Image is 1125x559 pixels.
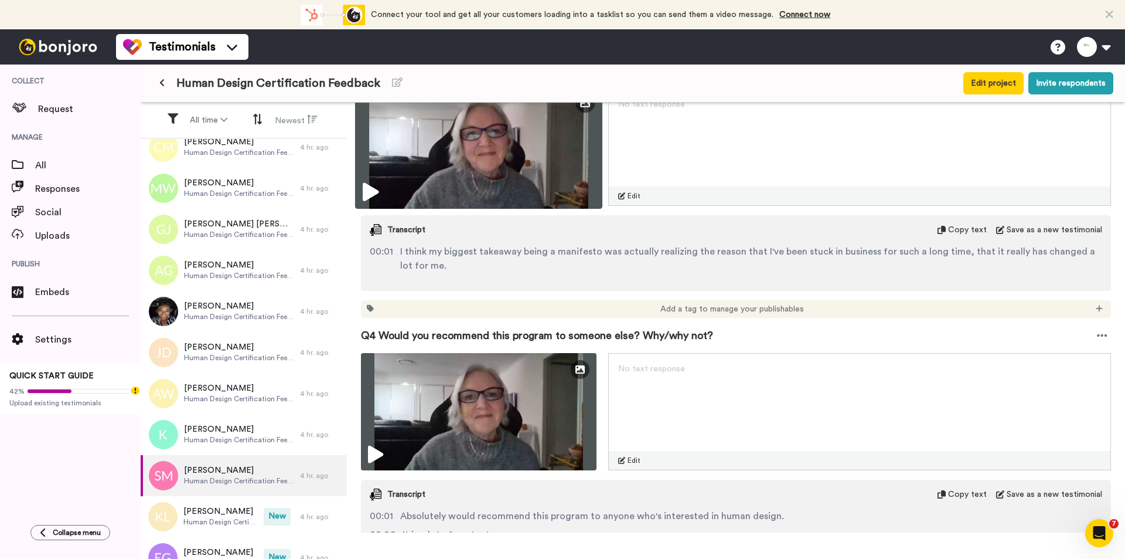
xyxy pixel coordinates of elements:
[149,256,178,285] img: ag.png
[300,143,341,152] div: 4 hr. ago
[183,517,258,527] span: Human Design Certification Feedback
[35,205,141,219] span: Social
[149,461,178,490] img: sm.png
[141,209,347,250] a: [PERSON_NAME] [PERSON_NAME]Human Design Certification Feedback4 hr. ago
[141,496,347,537] a: [PERSON_NAME]Human Design Certification FeedbackNew4 hr. ago
[30,525,110,540] button: Collapse menu
[149,174,178,203] img: mw.png
[35,229,141,243] span: Uploads
[141,250,347,291] a: [PERSON_NAME]Human Design Certification Feedback4 hr. ago
[948,224,987,236] span: Copy text
[141,291,347,332] a: [PERSON_NAME]Human Design Certification Feedback4 hr. ago
[123,38,142,56] img: tm-color.svg
[300,389,341,398] div: 4 hr. ago
[300,430,341,439] div: 4 hr. ago
[9,398,131,408] span: Upload existing testimonials
[9,372,94,380] span: QUICK START GUIDE
[370,224,381,236] img: transcript.svg
[184,435,294,445] span: Human Design Certification Feedback
[387,224,425,236] span: Transcript
[35,158,141,172] span: All
[660,303,804,315] span: Add a tag to manage your publishables
[184,424,294,435] span: [PERSON_NAME]
[1007,489,1102,500] span: Save as a new testimonial
[300,184,341,193] div: 4 hr. ago
[1028,72,1113,94] button: Invite respondents
[268,109,325,131] button: Newest
[300,225,341,234] div: 4 hr. ago
[149,297,178,326] img: 8c226798-6f32-4aab-abba-d85262bcffce.jpeg
[183,506,258,517] span: [PERSON_NAME]
[387,489,425,500] span: Transcript
[149,379,178,408] img: aw.png
[301,5,365,25] div: animation
[35,285,141,299] span: Embeds
[963,72,1024,94] button: Edit project
[148,502,178,531] img: kl.png
[403,528,492,542] span: It is a lot of content.
[149,215,178,244] img: gj.png
[1007,224,1102,236] span: Save as a new testimonial
[1085,519,1113,547] iframe: Intercom live chat
[184,353,294,362] span: Human Design Certification Feedback
[370,528,396,542] span: 00:06
[628,191,640,201] span: Edit
[184,465,294,476] span: [PERSON_NAME]
[149,420,178,449] img: k.png
[779,11,830,19] a: Connect now
[141,127,347,168] a: [PERSON_NAME]Human Design Certification Feedback4 hr. ago
[141,332,347,373] a: [PERSON_NAME]Human Design Certification Feedback4 hr. ago
[141,414,347,455] a: [PERSON_NAME]Human Design Certification Feedback4 hr. ago
[370,245,393,273] span: 00:01
[184,259,294,271] span: [PERSON_NAME]
[35,182,141,196] span: Responses
[948,489,987,500] span: Copy text
[184,476,294,486] span: Human Design Certification Feedback
[184,312,294,321] span: Human Design Certification Feedback
[149,39,216,55] span: Testimonials
[35,333,141,347] span: Settings
[618,100,685,109] span: No text response
[149,133,178,162] img: cm.png
[370,509,393,523] span: 00:01
[141,455,347,496] a: [PERSON_NAME]Human Design Certification Feedback4 hr. ago
[9,387,25,396] span: 42%
[618,365,685,373] span: No text response
[300,307,341,316] div: 4 hr. ago
[141,373,347,414] a: [PERSON_NAME]Human Design Certification Feedback4 hr. ago
[183,547,258,558] span: [PERSON_NAME]
[149,338,178,367] img: jd.png
[370,489,381,500] img: transcript.svg
[184,394,294,404] span: Human Design Certification Feedback
[184,136,294,148] span: [PERSON_NAME]
[184,218,294,230] span: [PERSON_NAME] [PERSON_NAME]
[300,266,341,275] div: 4 hr. ago
[184,382,294,394] span: [PERSON_NAME]
[300,471,341,480] div: 4 hr. ago
[361,327,713,344] span: Q4 Would you recommend this program to someone else? Why/why not?
[184,230,294,239] span: Human Design Certification Feedback
[176,75,380,92] span: Human Design Certification Feedback
[400,245,1102,273] span: I think my biggest takeaway being a manifesto was actually realizing the reason that I've been st...
[628,456,640,465] span: Edit
[184,177,294,189] span: [PERSON_NAME]
[400,509,784,523] span: Absolutely would recommend this program to anyone who's interested in human design.
[38,102,141,116] span: Request
[14,39,102,55] img: bj-logo-header-white.svg
[141,168,347,209] a: [PERSON_NAME]Human Design Certification Feedback4 hr. ago
[184,189,294,198] span: Human Design Certification Feedback
[300,348,341,357] div: 4 hr. ago
[130,385,141,396] div: Tooltip anchor
[300,512,341,521] div: 4 hr. ago
[361,353,596,470] img: daaec6d3-3789-48c3-9566-22000021c2e7-thumbnail_full-1758759903.jpg
[184,341,294,353] span: [PERSON_NAME]
[184,300,294,312] span: [PERSON_NAME]
[1109,519,1119,528] span: 7
[264,508,291,526] span: New
[184,148,294,157] span: Human Design Certification Feedback
[53,528,101,537] span: Collapse menu
[184,271,294,280] span: Human Design Certification Feedback
[183,110,234,131] button: All time
[371,11,773,19] span: Connect your tool and get all your customers loading into a tasklist so you can send them a video...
